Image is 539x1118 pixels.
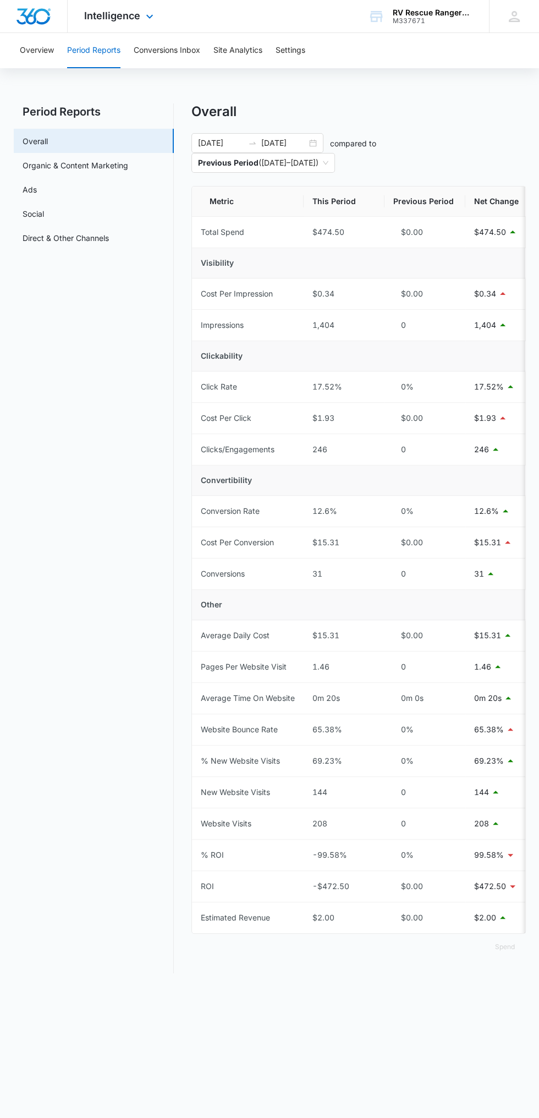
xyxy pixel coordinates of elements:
span: Intelligence [84,10,140,21]
div: Total Spend [201,226,244,238]
div: Average Daily Cost [201,629,269,642]
div: ROI [201,880,214,892]
p: 246 [474,443,489,456]
div: % New Website Visits [201,755,280,767]
div: $0.00 [393,226,457,238]
p: 12.6% [474,505,499,517]
p: $1.93 [474,412,496,424]
div: 0% [393,381,457,393]
div: 0 [393,786,457,798]
div: 17.52% [312,381,376,393]
div: 0 [393,443,457,456]
div: 0 [393,568,457,580]
div: 1,404 [312,319,376,331]
div: Cost Per Impression [201,288,273,300]
div: % ROI [201,849,224,861]
p: $474.50 [474,226,506,238]
p: 1,404 [474,319,496,331]
div: 31 [312,568,376,580]
div: Clicks/Engagements [201,443,274,456]
div: 0% [393,505,457,517]
div: account name [393,8,473,17]
div: $0.00 [393,629,457,642]
button: Site Analytics [213,33,262,68]
a: Organic & Content Marketing [23,160,128,171]
a: Direct & Other Channels [23,232,109,244]
input: End date [261,137,307,149]
div: 0 [393,661,457,673]
p: 31 [474,568,484,580]
p: 65.38% [474,724,504,736]
div: 1.46 [312,661,376,673]
div: 0 [393,818,457,830]
p: 208 [474,818,489,830]
div: Impressions [201,319,244,331]
div: $474.50 [312,226,376,238]
p: 17.52% [474,381,504,393]
div: 12.6% [312,505,376,517]
div: $15.31 [312,629,376,642]
div: 208 [312,818,376,830]
div: Estimated Revenue [201,912,270,924]
div: -99.58% [312,849,376,861]
a: Social [23,208,44,220]
div: $0.00 [393,880,457,892]
div: Website Visits [201,818,251,830]
div: $0.34 [312,288,376,300]
div: Pages Per Website Visit [201,661,287,673]
span: to [248,139,257,147]
th: This Period [304,187,384,217]
p: 69.23% [474,755,504,767]
div: Conversion Rate [201,505,260,517]
div: 0m 0s [393,692,457,704]
button: Spend [484,934,526,960]
div: Conversions [201,568,245,580]
div: -$472.50 [312,880,376,892]
p: 144 [474,786,489,798]
div: 69.23% [312,755,376,767]
div: 0m 20s [312,692,376,704]
div: Average Time On Website [201,692,295,704]
th: Metric [192,187,304,217]
span: swap-right [248,139,257,147]
div: Click Rate [201,381,237,393]
th: Previous Period [384,187,465,217]
div: $2.00 [312,912,376,924]
p: 99.58% [474,849,504,861]
p: compared to [330,138,376,149]
div: 0% [393,724,457,736]
div: 0% [393,755,457,767]
div: $0.00 [393,536,457,549]
a: Ads [23,184,37,195]
th: Net Change [465,187,532,217]
h2: Period Reports [14,103,174,120]
div: 0 [393,319,457,331]
p: Previous Period [198,158,258,167]
button: Period Reports [67,33,120,68]
a: Overall [23,135,48,147]
p: $0.34 [474,288,496,300]
div: account id [393,17,473,25]
div: Website Bounce Rate [201,724,278,736]
div: $0.00 [393,912,457,924]
div: $1.93 [312,412,376,424]
p: 0m 20s [474,692,502,704]
p: $15.31 [474,536,501,549]
div: New Website Visits [201,786,270,798]
button: Settings [276,33,305,68]
span: ( [DATE] – [DATE] ) [198,154,328,172]
p: $472.50 [474,880,506,892]
div: 65.38% [312,724,376,736]
div: Cost Per Conversion [201,536,274,549]
input: Start date [198,137,244,149]
div: $15.31 [312,536,376,549]
p: $2.00 [474,912,496,924]
div: 144 [312,786,376,798]
div: 246 [312,443,376,456]
div: Cost Per Click [201,412,251,424]
p: 1.46 [474,661,491,673]
h1: Overall [191,103,237,120]
div: $0.00 [393,288,457,300]
button: Conversions Inbox [134,33,200,68]
p: $15.31 [474,629,501,642]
